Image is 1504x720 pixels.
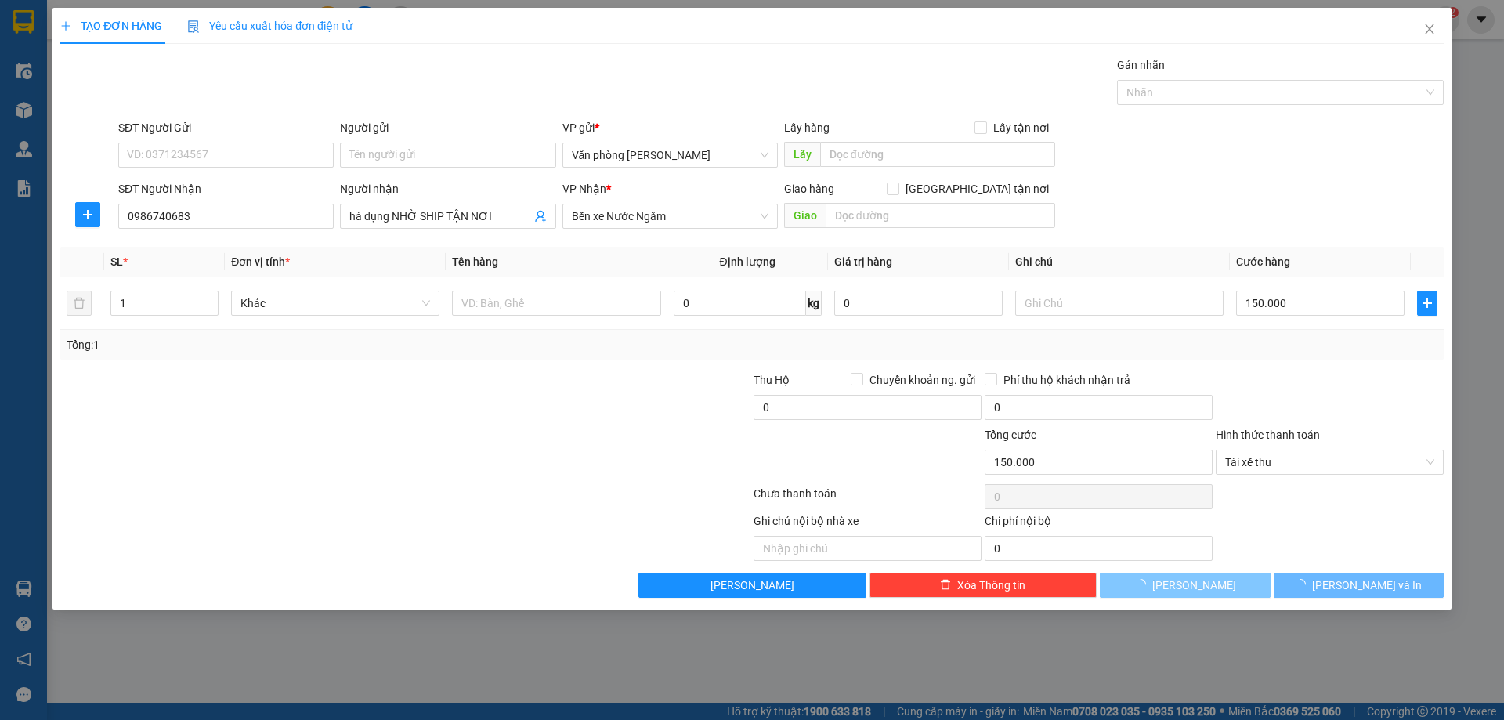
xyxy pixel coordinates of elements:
button: [PERSON_NAME] và In [1274,573,1444,598]
div: SĐT Người Nhận [118,180,334,197]
button: Close [1408,8,1452,52]
button: deleteXóa Thông tin [869,573,1097,598]
span: Giao [784,203,826,228]
input: Dọc đường [820,142,1055,167]
span: Lấy [784,142,820,167]
div: Ghi chú nội bộ nhà xe [754,512,982,536]
span: Chuyển khoản ng. gửi [863,371,982,389]
span: Khác [240,291,430,315]
span: VP Nhận [562,183,606,195]
span: loading [1295,579,1312,590]
span: Lấy hàng [784,121,830,134]
span: Tổng cước [985,429,1036,441]
span: kg [806,291,822,316]
div: Người nhận [340,180,555,197]
span: SL [110,255,123,268]
button: plus [75,202,100,227]
button: plus [1417,291,1437,316]
span: Xóa Thông tin [957,577,1025,594]
input: Ghi Chú [1015,291,1224,316]
div: Chưa thanh toán [752,485,983,512]
label: Hình thức thanh toán [1216,429,1320,441]
span: loading [1135,579,1152,590]
span: [PERSON_NAME] [710,577,794,594]
div: Người gửi [340,119,555,136]
div: Tổng: 1 [67,336,580,353]
span: Tên hàng [452,255,498,268]
span: delete [940,579,951,592]
span: [PERSON_NAME] [1152,577,1236,594]
span: TẠO ĐƠN HÀNG [60,20,162,32]
span: Bến xe Nước Ngầm [572,204,768,228]
span: plus [60,20,71,31]
span: Thu Hộ [754,374,790,386]
span: Lấy tận nơi [987,119,1055,136]
span: Cước hàng [1236,255,1290,268]
span: Đơn vị tính [231,255,290,268]
span: [PERSON_NAME] và In [1312,577,1422,594]
span: Giá trị hàng [834,255,892,268]
input: Nhập ghi chú [754,536,982,561]
span: Định lượng [720,255,775,268]
th: Ghi chú [1009,247,1230,277]
button: [PERSON_NAME] [638,573,866,598]
span: close [1423,23,1436,35]
span: plus [76,208,99,221]
span: Tài xế thu [1225,450,1434,474]
span: user-add [534,210,547,223]
input: 0 [834,291,1003,316]
button: delete [67,291,92,316]
span: Văn phòng Quỳnh Lưu [572,143,768,167]
span: plus [1418,297,1437,309]
span: [GEOGRAPHIC_DATA] tận nơi [899,180,1055,197]
span: Phí thu hộ khách nhận trả [997,371,1137,389]
div: VP gửi [562,119,778,136]
label: Gán nhãn [1117,59,1165,71]
input: VD: Bàn, Ghế [452,291,660,316]
img: icon [187,20,200,33]
div: Chi phí nội bộ [985,512,1213,536]
button: [PERSON_NAME] [1100,573,1270,598]
span: Giao hàng [784,183,834,195]
input: Dọc đường [826,203,1055,228]
span: Yêu cầu xuất hóa đơn điện tử [187,20,352,32]
div: SĐT Người Gửi [118,119,334,136]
